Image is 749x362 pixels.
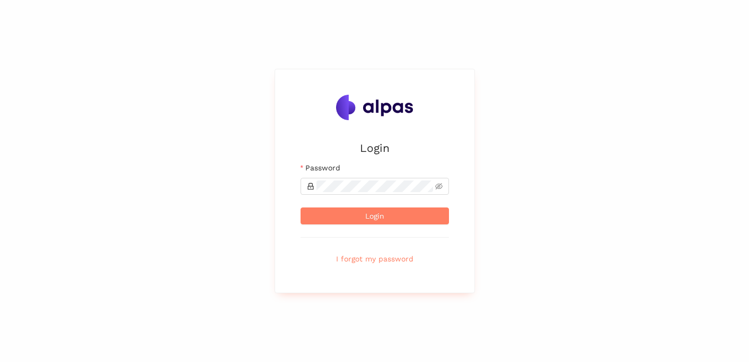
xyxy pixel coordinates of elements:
span: I forgot my password [336,253,413,265]
span: lock [307,183,314,190]
span: eye-invisible [435,183,443,190]
label: Password [301,162,340,174]
img: Alpas.ai Logo [336,95,413,120]
h2: Login [301,139,449,157]
input: Password [316,180,433,192]
span: Login [365,210,384,222]
button: I forgot my password [301,250,449,267]
button: Login [301,207,449,224]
